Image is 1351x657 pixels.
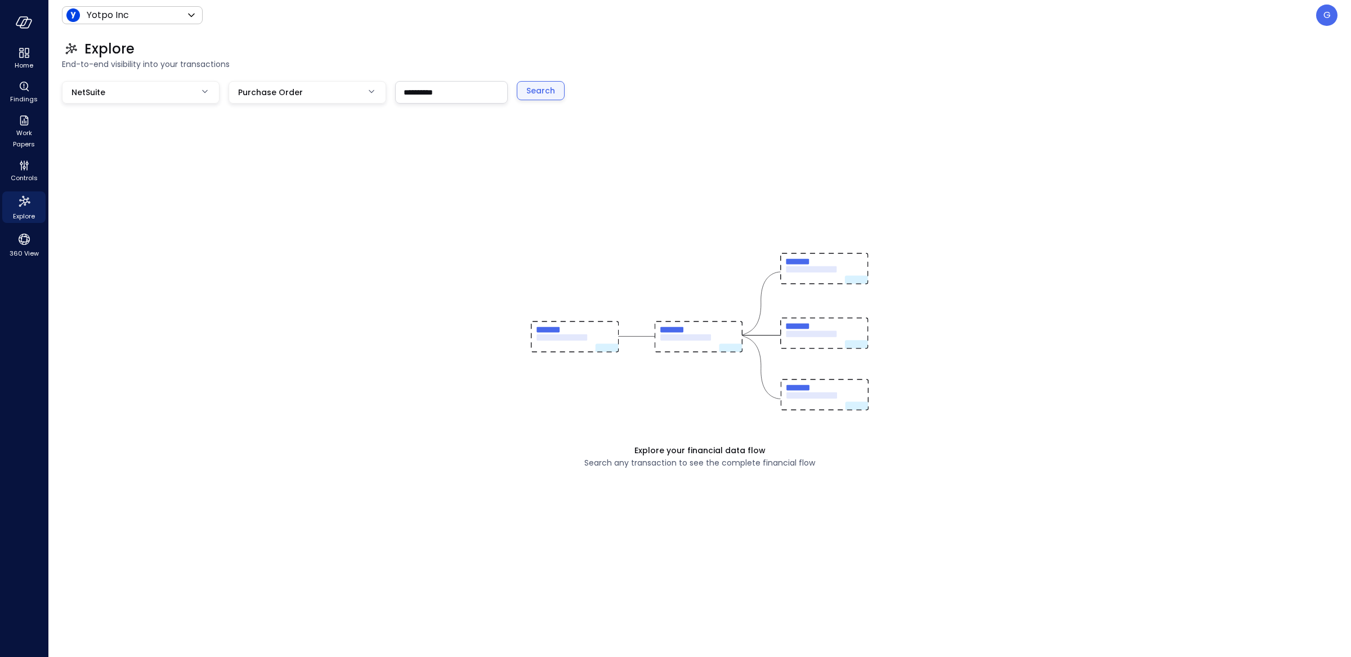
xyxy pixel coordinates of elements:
[87,8,129,22] p: Yotpo Inc
[526,84,555,98] div: Search
[11,172,38,184] span: Controls
[84,40,135,58] span: Explore
[62,58,1337,70] span: End-to-end visibility into your transactions
[13,211,35,222] span: Explore
[71,86,105,99] span: NetSuite
[2,230,46,260] div: 360 View
[10,248,39,259] span: 360 View
[2,158,46,185] div: Controls
[584,457,815,469] span: Search any transaction to see the complete financial flow
[10,93,38,105] span: Findings
[634,444,766,457] span: Explore your financial data flow
[66,8,80,22] img: Icon
[15,60,33,71] span: Home
[7,127,41,150] span: Work Papers
[2,79,46,106] div: Findings
[517,81,565,100] button: Search
[2,113,46,151] div: Work Papers
[1323,8,1331,22] p: G
[238,86,303,99] span: Purchase Order
[2,191,46,223] div: Explore
[2,45,46,72] div: Home
[1316,5,1337,26] div: Guy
